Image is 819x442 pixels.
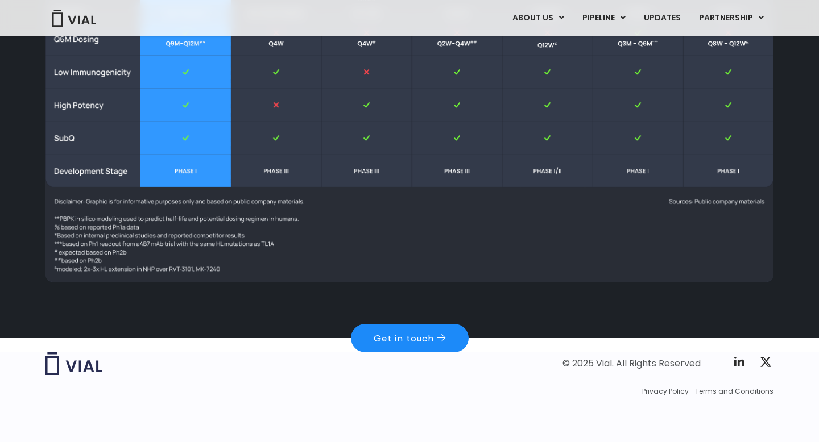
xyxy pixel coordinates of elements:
[351,324,469,352] a: Get in touch
[374,333,434,343] span: Get in touch
[690,9,773,28] a: PARTNERSHIPMenu Toggle
[45,352,102,375] img: Vial logo wih "Vial" spelled out
[635,9,689,28] a: UPDATES
[642,386,689,397] a: Privacy Policy
[695,386,773,397] a: Terms and Conditions
[573,9,634,28] a: PIPELINEMenu Toggle
[562,357,701,370] div: © 2025 Vial. All Rights Reserved
[503,9,573,28] a: ABOUT USMenu Toggle
[51,10,97,27] img: Vial Logo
